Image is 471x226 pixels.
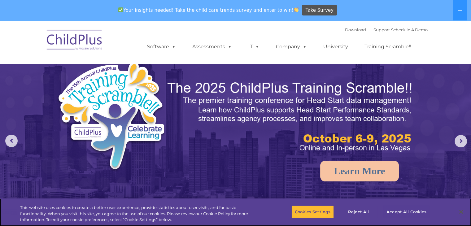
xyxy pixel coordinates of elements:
[391,27,428,32] a: Schedule A Demo
[186,41,238,53] a: Assessments
[294,7,299,12] img: 👏
[317,41,354,53] a: University
[270,41,313,53] a: Company
[291,205,334,218] button: Cookies Settings
[345,27,366,32] a: Download
[44,25,106,56] img: ChildPlus by Procare Solutions
[339,205,378,218] button: Reject All
[86,66,112,71] span: Phone number
[116,4,301,16] span: Your insights needed! Take the child care trends survey and enter to win!
[320,161,399,181] a: Learn More
[20,205,259,223] div: This website uses cookies to create a better user experience, provide statistics about user visit...
[454,205,468,219] button: Close
[86,41,105,46] span: Last name
[306,5,334,16] span: Take Survey
[358,41,417,53] a: Training Scramble!!
[373,27,390,32] a: Support
[141,41,182,53] a: Software
[383,205,430,218] button: Accept All Cookies
[302,5,337,16] a: Take Survey
[345,27,428,32] font: |
[242,41,266,53] a: IT
[118,7,123,12] img: ✅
